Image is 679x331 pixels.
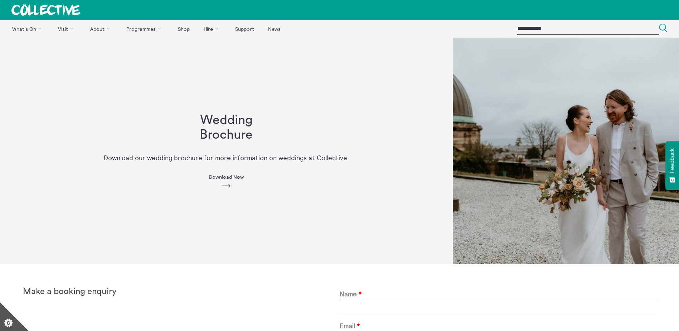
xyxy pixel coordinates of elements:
[209,174,244,180] span: Download Now
[104,154,349,162] p: Download our wedding brochure for more information on weddings at Collective.
[262,20,287,38] a: News
[180,113,272,143] h1: Wedding Brochure
[52,20,83,38] a: Visit
[23,287,117,296] strong: Make a booking enquiry
[171,20,196,38] a: Shop
[229,20,260,38] a: Support
[198,20,228,38] a: Hire
[340,291,656,298] label: Name
[453,38,679,264] img: Modern art shoot Claire Fleck 10
[665,141,679,190] button: Feedback - Show survey
[6,20,50,38] a: What's On
[120,20,170,38] a: Programmes
[84,20,119,38] a: About
[340,322,656,330] label: Email
[669,148,675,173] span: Feedback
